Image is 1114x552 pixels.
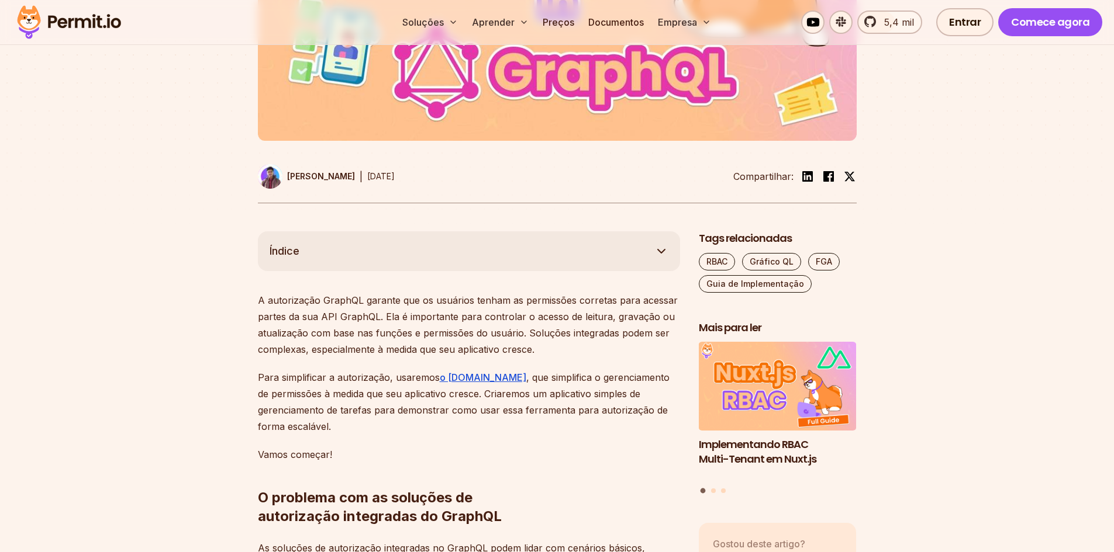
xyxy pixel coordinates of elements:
[588,16,644,28] font: Documentos
[258,489,502,525] font: O problema com as soluções de autorização integradas do GraphQL
[258,372,670,432] font: , que simplifica o gerenciamento de permissões à medida que seu aplicativo cresce. Criaremos um a...
[538,11,579,34] a: Preços
[808,253,840,270] a: FGA
[699,231,792,245] font: Tags relacionadas
[949,15,981,29] font: Entrar
[360,171,363,182] font: |
[936,8,994,36] a: Entrar
[742,253,801,270] a: Gráfico QL
[844,171,856,182] img: Twitter
[699,342,857,431] img: Implementando RBAC Multi-Tenant em Nuxt.js
[822,169,836,183] img: Facebook
[884,16,914,28] font: 5,4 mil
[258,164,355,189] a: [PERSON_NAME]
[258,231,680,271] button: Índice
[750,256,794,266] font: Gráfico QL
[857,11,922,34] a: 5,4 mil
[699,342,857,481] li: 1 de 3
[998,8,1102,36] a: Comece agora
[711,488,716,493] button: Vá para o slide 2
[543,16,574,28] font: Preços
[699,253,735,270] a: RBAC
[699,320,761,335] font: Mais para ler
[653,11,716,34] button: Empresa
[367,171,395,181] font: [DATE]
[706,279,804,289] font: Guia de Implementação
[713,538,805,550] font: Gostou deste artigo?
[440,372,526,383] a: o [DOMAIN_NAME]
[258,372,440,383] font: Para simplificar a autorização, usaremos
[472,16,515,28] font: Aprender
[699,275,812,293] a: Guia de Implementação
[733,171,794,182] font: Compartilhar:
[467,11,533,34] button: Aprender
[270,245,299,257] font: Índice
[398,11,463,34] button: Soluções
[12,2,126,42] img: Logotipo da permissão
[801,169,815,183] img: LinkedIn
[258,294,678,355] font: A autorização GraphQL garante que os usuários tenham as permissões corretas para acessar partes d...
[701,488,706,494] button: Ir para o slide 1
[258,164,282,189] img: Arindam Majumder
[584,11,649,34] a: Documentos
[721,488,726,493] button: Vá para o slide 3
[287,171,355,181] font: [PERSON_NAME]
[706,256,727,266] font: RBAC
[699,342,857,481] a: Implementando RBAC Multi-Tenant em Nuxt.jsImplementando RBAC Multi-Tenant em Nuxt.js
[699,437,816,466] font: Implementando RBAC Multi-Tenant em Nuxt.js
[1011,15,1089,29] font: Comece agora
[816,256,832,266] font: FGA
[402,16,444,28] font: Soluções
[258,449,332,460] font: Vamos começar!
[699,342,857,495] div: Postagens
[658,16,697,28] font: Empresa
